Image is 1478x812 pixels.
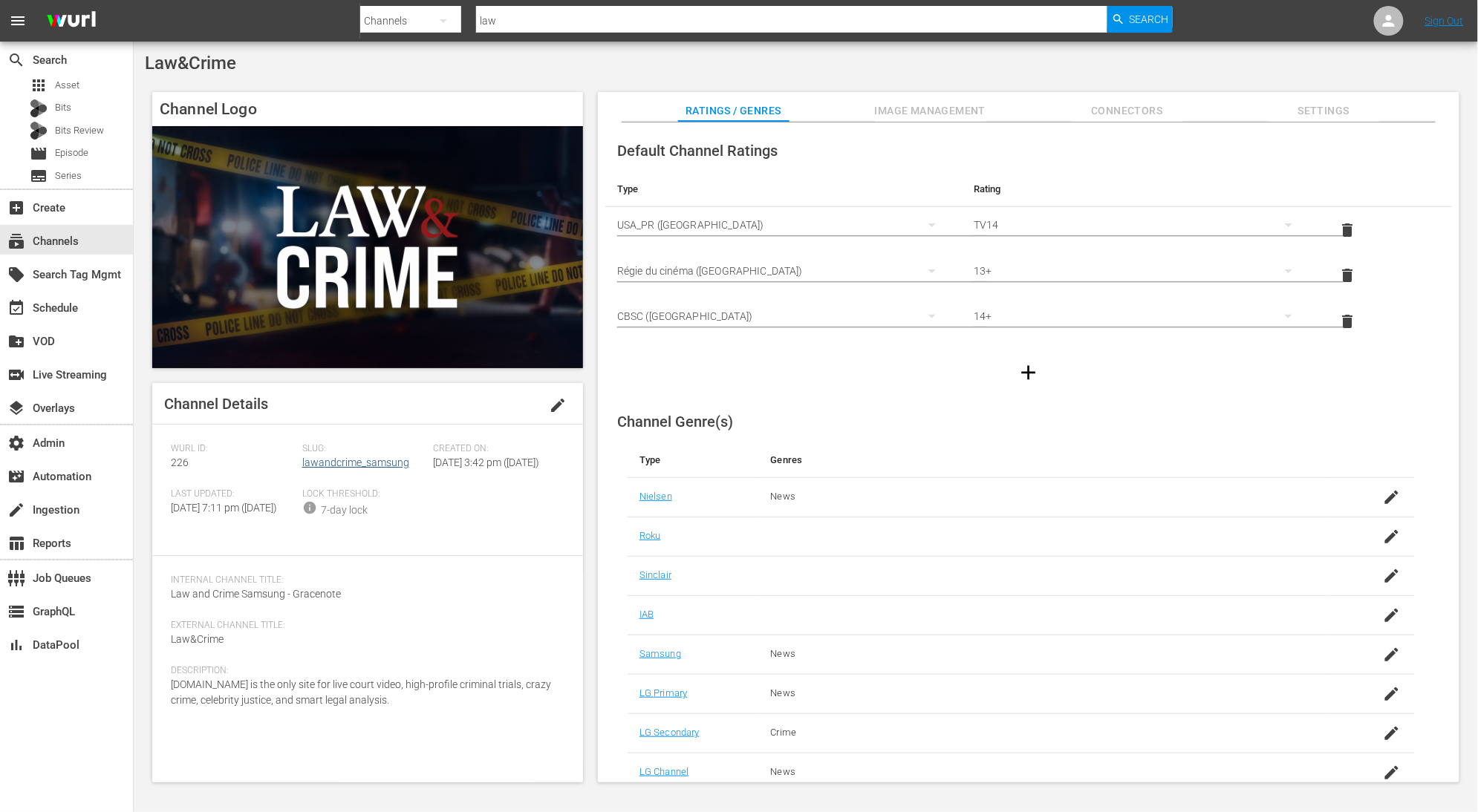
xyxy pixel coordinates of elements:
[302,443,426,455] span: Slug:
[1425,15,1464,27] a: Sign Out
[1107,6,1173,33] button: Search
[30,76,48,94] span: Asset
[7,636,25,654] span: DataPool
[7,534,25,552] span: Reports
[30,99,48,117] div: Bits
[7,366,25,384] span: Live Streaming
[7,333,25,350] span: VOD
[7,399,25,417] span: Overlays
[30,167,48,185] span: Series
[7,501,25,519] span: Ingestion
[433,443,557,455] span: Created On:
[7,199,25,217] span: Create
[1330,258,1366,293] button: delete
[7,299,25,317] span: Schedule
[639,491,672,502] a: Nielsen
[30,145,48,163] span: Episode
[639,609,654,620] a: IAB
[171,633,224,645] span: Law&Crime
[171,588,341,600] span: Law and Crime Samsung - Gracenote
[1339,266,1357,284] span: delete
[1330,212,1366,248] button: delete
[145,53,236,73] span: Law&Crime
[639,569,671,580] a: Sinclair
[1339,312,1357,330] span: delete
[1330,304,1366,339] button: delete
[55,168,82,183] span: Series
[152,92,583,126] h4: Channel Logo
[7,51,25,69] span: Search
[7,232,25,250] span: Channels
[7,603,25,621] span: GraphQL
[605,171,1452,344] table: simple table
[9,12,27,30] span: menu
[55,145,88,160] span: Episode
[639,727,700,738] a: LG Secondary
[974,204,1306,246] div: TV14
[605,171,962,207] th: Type
[1130,6,1169,33] span: Search
[639,687,687,698] a: LG Primary
[321,502,368,518] div: 7-day lock
[1072,102,1183,120] span: Connectors
[7,468,25,485] span: Automation
[759,442,1328,478] th: Genres
[171,443,295,455] span: Wurl ID:
[639,530,661,541] a: Roku
[152,126,583,368] img: Law&Crime
[55,78,79,93] span: Asset
[7,434,25,452] span: Admin
[171,488,295,500] span: Last Updated:
[875,102,986,120] span: Image Management
[171,456,189,468] span: 226
[639,766,688,777] a: LG Channel
[171,665,557,677] span: Description:
[302,488,426,500] span: Lock Threshold:
[55,123,104,138] span: Bits Review
[30,122,48,140] div: Bits Review
[617,142,778,160] span: Default Channel Ratings
[617,204,950,246] div: USA_PR ([GEOGRAPHIC_DATA])
[302,500,317,515] span: info
[433,456,539,468] span: [DATE] 3:42 pm ([DATE])
[1339,221,1357,239] span: delete
[617,295,950,337] div: CBSC ([GEOGRAPHIC_DATA])
[962,171,1318,207] th: Rating
[617,250,950,292] div: Régie du cinéma ([GEOGRAPHIC_DATA])
[678,102,790,120] span: Ratings / Genres
[171,574,557,586] span: Internal Channel Title:
[171,678,551,706] span: [DOMAIN_NAME] is the only site for live court video, high-profile criminal trials, crazy crime, c...
[55,100,71,115] span: Bits
[617,413,733,430] span: Channel Genre(s)
[974,295,1306,337] div: 14+
[974,250,1306,292] div: 13+
[7,266,25,284] span: Search Tag Mgmt
[171,502,277,514] span: [DATE] 7:11 pm ([DATE])
[164,395,268,413] span: Channel Details
[302,456,409,468] a: lawandcrime_samsung
[171,620,557,632] span: External Channel Title:
[36,4,107,39] img: ans4CAIJ8jUAAAAAAAAAAAAAAAAAAAAAAAAgQb4GAAAAAAAAAAAAAAAAAAAAAAAAJMjXAAAAAAAAAAAAAAAAAAAAAAAAgAT5G...
[639,648,681,659] a: Samsung
[540,387,576,423] button: edit
[628,442,759,478] th: Type
[549,396,567,414] span: edit
[1269,102,1380,120] span: Settings
[7,569,25,587] span: Job Queues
